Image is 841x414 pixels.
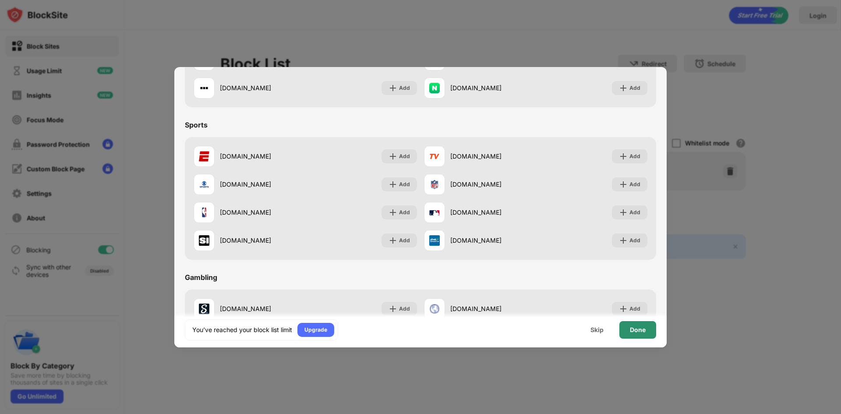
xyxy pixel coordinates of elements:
[429,235,440,246] img: favicons
[429,207,440,218] img: favicons
[220,208,305,217] div: [DOMAIN_NAME]
[450,152,536,161] div: [DOMAIN_NAME]
[304,326,327,334] div: Upgrade
[399,304,410,313] div: Add
[629,236,640,245] div: Add
[630,326,646,333] div: Done
[220,304,305,313] div: [DOMAIN_NAME]
[399,180,410,189] div: Add
[185,273,217,282] div: Gambling
[399,152,410,161] div: Add
[399,208,410,217] div: Add
[185,120,208,129] div: Sports
[429,179,440,190] img: favicons
[429,151,440,162] img: favicons
[199,151,209,162] img: favicons
[450,83,536,92] div: [DOMAIN_NAME]
[199,207,209,218] img: favicons
[192,326,292,334] div: You’ve reached your block list limit
[450,304,536,313] div: [DOMAIN_NAME]
[399,236,410,245] div: Add
[629,84,640,92] div: Add
[590,326,604,333] div: Skip
[199,83,209,93] img: favicons
[450,208,536,217] div: [DOMAIN_NAME]
[220,236,305,245] div: [DOMAIN_NAME]
[429,304,440,314] img: favicons
[199,179,209,190] img: favicons
[629,304,640,313] div: Add
[220,180,305,189] div: [DOMAIN_NAME]
[220,83,305,92] div: [DOMAIN_NAME]
[629,152,640,161] div: Add
[450,180,536,189] div: [DOMAIN_NAME]
[220,152,305,161] div: [DOMAIN_NAME]
[629,180,640,189] div: Add
[399,84,410,92] div: Add
[450,236,536,245] div: [DOMAIN_NAME]
[199,304,209,314] img: favicons
[629,208,640,217] div: Add
[429,83,440,93] img: favicons
[199,235,209,246] img: favicons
